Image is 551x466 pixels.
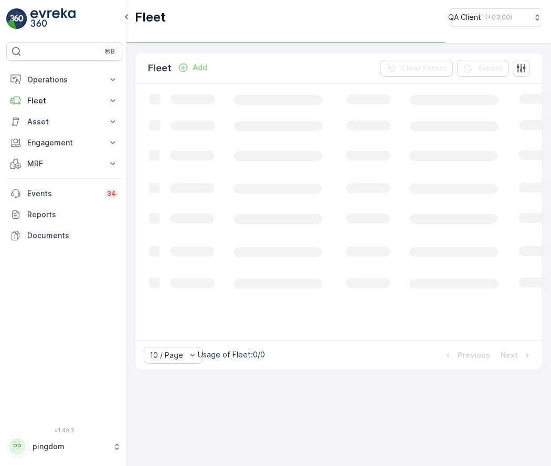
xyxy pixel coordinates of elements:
[6,132,122,153] button: Engagement
[198,349,265,360] p: Usage of Fleet : 0/0
[27,116,101,127] p: Asset
[6,90,122,111] button: Fleet
[457,60,508,77] button: Export
[6,183,122,204] a: Events34
[485,13,512,22] p: ( +03:00 )
[501,350,518,361] p: Next
[104,47,115,56] p: ⌘B
[27,96,101,106] p: Fleet
[442,349,491,362] button: Previous
[380,60,453,77] button: Clear Filters
[30,8,76,29] img: logo_light-DOdMpM7g.png
[6,427,122,433] span: v 1.49.3
[27,158,101,169] p: MRF
[27,230,118,241] p: Documents
[500,349,534,362] button: Next
[148,61,172,76] p: Fleet
[6,111,122,132] button: Asset
[193,62,207,73] p: Add
[458,350,490,361] p: Previous
[27,137,101,148] p: Engagement
[448,8,543,26] button: QA Client(+03:00)
[107,189,116,198] p: 34
[401,63,447,73] p: Clear Filters
[6,204,122,225] a: Reports
[6,8,27,29] img: logo
[9,438,26,455] div: PP
[448,12,481,23] p: QA Client
[27,188,99,199] p: Events
[478,63,502,73] p: Export
[174,61,211,74] button: Add
[6,436,122,458] button: PPpingdom
[135,9,166,26] p: Fleet
[6,69,122,90] button: Operations
[6,225,122,246] a: Documents
[6,153,122,174] button: MRF
[27,75,101,85] p: Operations
[27,209,118,220] p: Reports
[33,441,108,452] p: pingdom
